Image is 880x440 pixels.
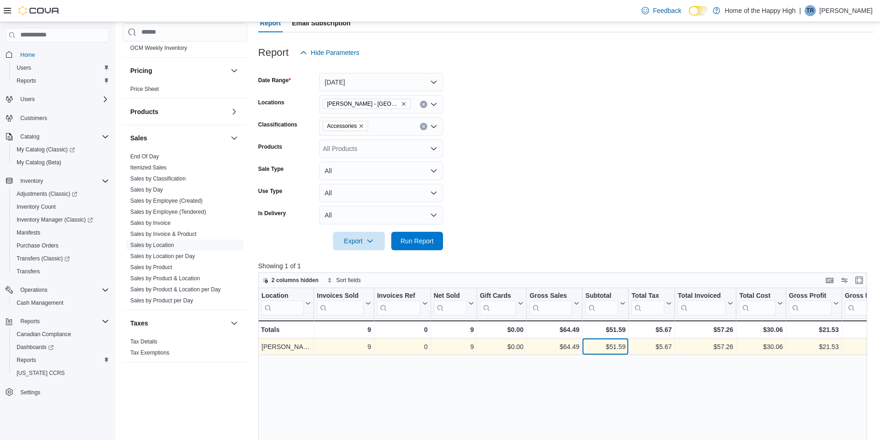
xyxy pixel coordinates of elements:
span: End Of Day [130,153,159,160]
button: Home [2,48,113,61]
label: Products [258,143,282,151]
span: Cash Management [17,299,63,307]
button: [US_STATE] CCRS [9,367,113,380]
span: Home [20,51,35,59]
a: Dashboards [13,342,57,353]
a: Feedback [638,1,685,20]
div: Net Sold [433,291,466,315]
div: Total Invoiced [678,291,726,300]
div: Location [261,291,303,315]
span: Sales by Product [130,264,172,271]
div: Gross Profit [789,291,831,315]
span: Sales by Product per Day [130,297,193,304]
span: Accessories [327,121,357,131]
div: Net Sold [433,291,466,300]
button: Pricing [229,65,240,76]
a: Adjustments (Classic) [13,188,81,199]
div: $0.00 [480,341,524,352]
div: Gross Sales [529,291,572,300]
span: Inventory Count [17,203,56,211]
span: Customers [17,112,109,124]
span: Manifests [17,229,40,236]
input: Dark Mode [689,6,708,16]
button: Open list of options [430,145,437,152]
a: Transfers [13,266,43,277]
div: $5.67 [631,341,672,352]
div: Total Tax [631,291,664,300]
span: Feedback [653,6,681,15]
div: Location [261,291,303,300]
button: Display options [839,275,850,286]
div: $51.59 [585,324,625,335]
div: Total Invoiced [678,291,726,315]
nav: Complex example [6,44,109,423]
div: Tayler Ross [805,5,816,16]
span: Customers [20,115,47,122]
a: Sales by Invoice [130,220,170,226]
button: Catalog [2,130,113,143]
button: Invoices Ref [377,291,427,315]
a: Sales by Employee (Created) [130,198,203,204]
span: My Catalog (Classic) [17,146,75,153]
span: Tax Exemptions [130,349,170,356]
button: All [319,206,443,224]
label: Sale Type [258,165,284,173]
span: Hide Parameters [311,48,359,57]
a: Adjustments (Classic) [9,187,113,200]
button: Sales [130,133,227,143]
span: Settings [20,389,40,396]
button: Gift Cards [479,291,523,315]
p: Home of the Happy High [725,5,795,16]
button: Customers [2,111,113,125]
button: Clear input [420,101,427,108]
div: Sales [123,151,247,310]
button: Catalog [17,131,43,142]
div: Invoices Sold [317,291,364,300]
button: Gross Sales [529,291,579,315]
label: Use Type [258,187,282,195]
button: Reports [9,74,113,87]
a: Reports [13,75,40,86]
div: $21.53 [789,324,839,335]
p: | [799,5,801,16]
span: Itemized Sales [130,164,167,171]
button: Gross Profit [789,291,839,315]
button: Settings [2,385,113,398]
a: [US_STATE] CCRS [13,368,68,379]
div: Invoices Ref [377,291,420,300]
a: Dashboards [9,341,113,354]
a: My Catalog (Classic) [13,144,79,155]
div: Totals [261,324,311,335]
button: Reports [9,354,113,367]
button: Export [333,232,385,250]
a: Users [13,62,35,73]
div: Total Cost [739,291,775,300]
span: Reports [17,316,109,327]
button: All [319,184,443,202]
button: Subtotal [585,291,625,315]
button: Products [229,106,240,117]
button: Users [9,61,113,74]
span: Run Report [401,236,434,246]
a: OCM Weekly Inventory [130,45,187,51]
button: 2 columns hidden [259,275,322,286]
span: Canadian Compliance [13,329,109,340]
button: Clear input [420,123,427,130]
span: Sort fields [336,277,361,284]
div: $30.06 [739,341,783,352]
span: Dashboards [13,342,109,353]
span: Report [260,14,281,32]
h3: Pricing [130,66,152,75]
span: Transfers (Classic) [13,253,109,264]
span: Users [17,94,109,105]
a: Inventory Manager (Classic) [13,214,97,225]
div: Gift Card Sales [479,291,516,315]
div: $64.49 [529,341,579,352]
div: Gift Cards [479,291,516,300]
label: Is Delivery [258,210,286,217]
button: Remove Accessories from selection in this group [358,123,364,129]
span: Reports [13,355,109,366]
a: Inventory Manager (Classic) [9,213,113,226]
a: Tax Details [130,338,158,345]
div: 9 [317,324,371,335]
